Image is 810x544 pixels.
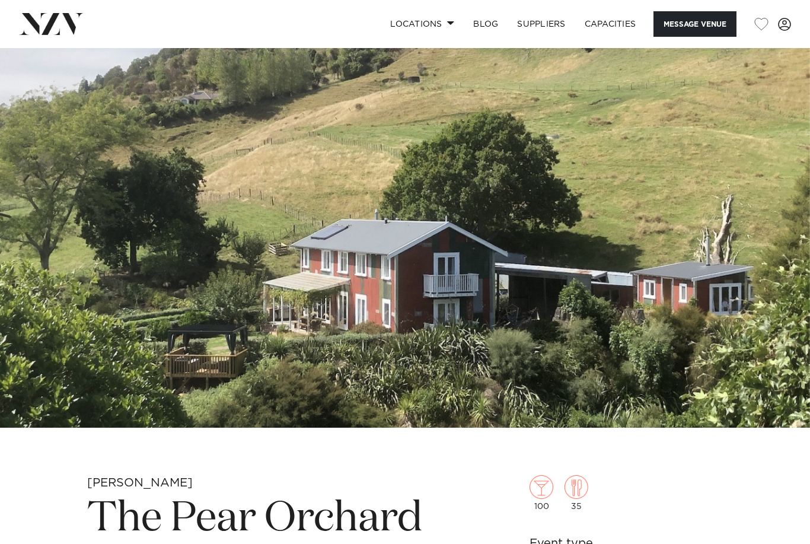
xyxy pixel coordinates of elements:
[575,11,646,37] a: Capacities
[464,11,508,37] a: BLOG
[565,475,588,499] img: dining.png
[653,11,736,37] button: Message Venue
[19,13,84,34] img: nzv-logo.png
[508,11,575,37] a: SUPPLIERS
[87,477,193,489] small: [PERSON_NAME]
[530,475,553,499] img: cocktail.png
[565,475,588,511] div: 35
[530,475,553,511] div: 100
[381,11,464,37] a: Locations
